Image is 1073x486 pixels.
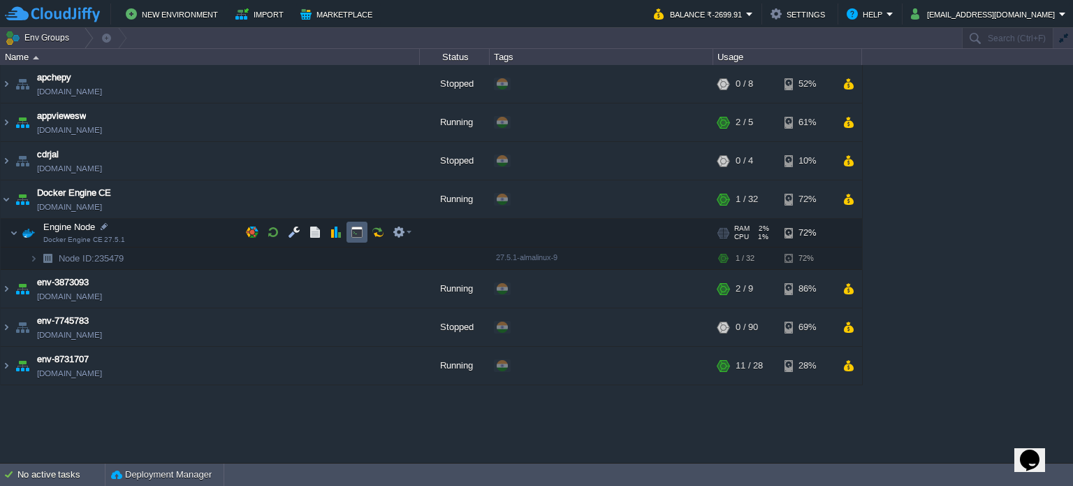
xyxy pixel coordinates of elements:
img: AMDAwAAAACH5BAEAAAAALAAAAAABAAEAAAICRAEAOw== [1,270,12,308]
button: Settings [771,6,829,22]
a: env-8731707 [37,352,89,366]
span: 2% [755,224,769,233]
img: AMDAwAAAACH5BAEAAAAALAAAAAABAAEAAAICRAEAOw== [1,142,12,180]
img: AMDAwAAAACH5BAEAAAAALAAAAAABAAEAAAICRAEAOw== [13,308,32,346]
div: 72% [784,219,830,247]
img: AMDAwAAAACH5BAEAAAAALAAAAAABAAEAAAICRAEAOw== [13,65,32,103]
div: Tags [490,49,713,65]
span: Engine Node [42,221,97,233]
span: CPU [734,233,749,241]
img: AMDAwAAAACH5BAEAAAAALAAAAAABAAEAAAICRAEAOw== [13,270,32,308]
span: 1% [754,233,768,241]
button: Deployment Manager [111,468,212,482]
img: AMDAwAAAACH5BAEAAAAALAAAAAABAAEAAAICRAEAOw== [13,347,32,385]
a: [DOMAIN_NAME] [37,366,102,380]
div: Name [1,49,419,65]
div: 1 / 32 [736,180,758,218]
div: 69% [784,308,830,346]
button: Balance ₹-2699.91 [654,6,746,22]
div: 0 / 4 [736,142,753,180]
span: 235479 [57,252,126,264]
img: AMDAwAAAACH5BAEAAAAALAAAAAABAAEAAAICRAEAOw== [1,65,12,103]
a: env-7745783 [37,314,89,328]
a: Node ID:235479 [57,252,126,264]
div: 10% [784,142,830,180]
div: 0 / 8 [736,65,753,103]
button: Help [847,6,886,22]
button: Env Groups [5,28,74,48]
div: Stopped [420,65,490,103]
img: AMDAwAAAACH5BAEAAAAALAAAAAABAAEAAAICRAEAOw== [19,219,38,247]
div: 52% [784,65,830,103]
a: [DOMAIN_NAME] [37,290,102,303]
div: Stopped [420,308,490,346]
a: [DOMAIN_NAME] [37,328,102,342]
div: 61% [784,103,830,141]
img: AMDAwAAAACH5BAEAAAAALAAAAAABAAEAAAICRAEAOw== [29,248,38,269]
div: 72% [784,248,830,269]
a: [DOMAIN_NAME] [37,123,102,137]
a: Docker Engine CE [37,186,111,200]
img: AMDAwAAAACH5BAEAAAAALAAAAAABAAEAAAICRAEAOw== [33,56,39,59]
div: Running [420,347,490,385]
div: 2 / 9 [736,270,753,308]
img: AMDAwAAAACH5BAEAAAAALAAAAAABAAEAAAICRAEAOw== [38,248,57,269]
div: Usage [714,49,861,65]
a: [DOMAIN_NAME] [37,162,102,176]
span: Docker Engine CE 27.5.1 [43,236,125,244]
div: Running [420,270,490,308]
div: Status [421,49,489,65]
img: AMDAwAAAACH5BAEAAAAALAAAAAABAAEAAAICRAEAOw== [13,103,32,141]
span: Node ID: [59,253,94,264]
a: cdrjal [37,148,59,162]
div: 86% [784,270,830,308]
div: Running [420,103,490,141]
img: AMDAwAAAACH5BAEAAAAALAAAAAABAAEAAAICRAEAOw== [1,180,12,218]
a: env-3873093 [37,276,89,290]
a: [DOMAIN_NAME] [37,200,102,214]
a: Engine NodeDocker Engine CE 27.5.1 [42,222,97,232]
div: 72% [784,180,830,218]
button: New Environment [126,6,222,22]
a: appviewesw [37,109,86,123]
div: 0 / 90 [736,308,758,346]
iframe: chat widget [1014,430,1059,472]
img: CloudJiffy [5,6,100,23]
button: Marketplace [300,6,377,22]
img: AMDAwAAAACH5BAEAAAAALAAAAAABAAEAAAICRAEAOw== [1,308,12,346]
span: RAM [734,224,750,233]
a: [DOMAIN_NAME] [37,85,102,99]
div: Running [420,180,490,218]
img: AMDAwAAAACH5BAEAAAAALAAAAAABAAEAAAICRAEAOw== [1,347,12,385]
button: Import [235,6,288,22]
div: 1 / 32 [736,248,754,269]
img: AMDAwAAAACH5BAEAAAAALAAAAAABAAEAAAICRAEAOw== [10,219,18,247]
div: 28% [784,347,830,385]
div: 2 / 5 [736,103,753,141]
button: [EMAIL_ADDRESS][DOMAIN_NAME] [911,6,1059,22]
img: AMDAwAAAACH5BAEAAAAALAAAAAABAAEAAAICRAEAOw== [1,103,12,141]
div: Stopped [420,142,490,180]
img: AMDAwAAAACH5BAEAAAAALAAAAAABAAEAAAICRAEAOw== [13,142,32,180]
a: apchepy [37,71,71,85]
span: 27.5.1-almalinux-9 [496,253,557,262]
div: No active tasks [17,464,105,486]
img: AMDAwAAAACH5BAEAAAAALAAAAAABAAEAAAICRAEAOw== [13,180,32,218]
div: 11 / 28 [736,347,763,385]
